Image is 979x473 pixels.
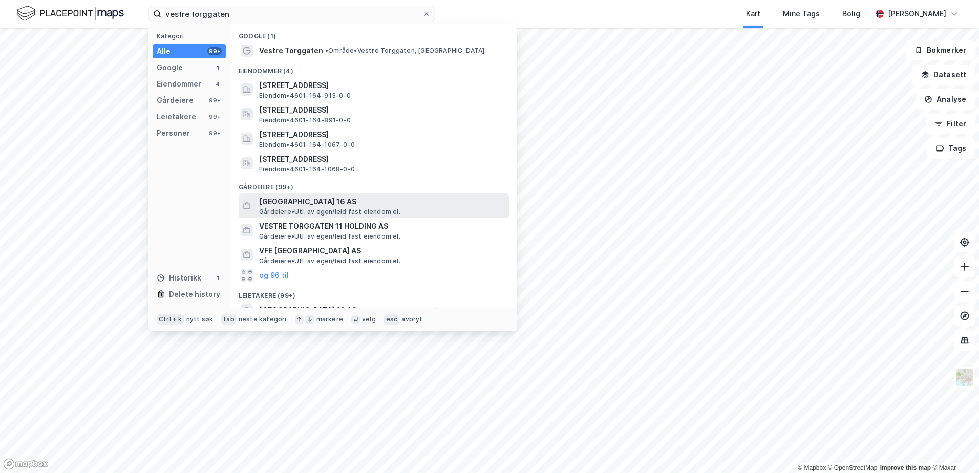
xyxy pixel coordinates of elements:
span: [STREET_ADDRESS] [259,79,505,92]
span: Område • Vestre Torggaten, [GEOGRAPHIC_DATA] [325,47,485,55]
a: Mapbox [798,464,826,471]
span: VESTRE TORGGATEN 11 HOLDING AS [259,220,505,232]
span: Gårdeiere • Utl. av egen/leid fast eiendom el. [259,257,400,265]
div: esc [384,314,400,325]
span: [STREET_ADDRESS] [259,128,505,141]
div: tab [221,314,237,325]
div: markere [316,315,343,324]
button: Tags [927,138,975,159]
input: Søk på adresse, matrikkel, gårdeiere, leietakere eller personer [161,6,422,21]
div: Gårdeiere (99+) [230,175,517,193]
a: Mapbox homepage [3,458,48,470]
div: 4 [214,80,222,88]
a: OpenStreetMap [828,464,878,471]
div: 99+ [207,96,222,104]
div: [PERSON_NAME] [888,8,946,20]
div: Mine Tags [783,8,820,20]
img: Z [955,368,974,387]
div: Alle [157,45,171,57]
span: Leietaker • Utl. av egen/leid fast eiendom el. [358,306,502,314]
span: Gårdeiere • Utl. av egen/leid fast eiendom el. [259,232,400,241]
div: 1 [214,274,222,282]
span: • [358,306,361,314]
div: 99+ [207,129,222,137]
button: Analyse [916,89,975,110]
span: • [325,47,328,54]
span: Eiendom • 4601-164-913-0-0 [259,92,351,100]
span: Eiendom • 4601-164-1067-0-0 [259,141,355,149]
div: Bolig [842,8,860,20]
div: 1 [214,63,222,72]
div: 99+ [207,113,222,121]
div: Eiendommer (4) [230,59,517,77]
div: Personer [157,127,190,139]
div: nytt søk [186,315,214,324]
span: Eiendom • 4601-164-1068-0-0 [259,165,355,174]
div: Gårdeiere [157,94,194,106]
div: Kart [746,8,760,20]
button: og 96 til [259,269,289,282]
div: avbryt [401,315,422,324]
img: logo.f888ab2527a4732fd821a326f86c7f29.svg [16,5,124,23]
span: [GEOGRAPHIC_DATA] 16 AS [259,196,505,208]
div: Eiendommer [157,78,201,90]
div: velg [362,315,376,324]
div: Ctrl + k [157,314,184,325]
span: Eiendom • 4601-164-891-0-0 [259,116,351,124]
a: Improve this map [880,464,931,471]
div: Kontrollprogram for chat [928,424,979,473]
span: [STREET_ADDRESS] [259,153,505,165]
button: Filter [926,114,975,134]
div: Leietakere (99+) [230,284,517,302]
span: [STREET_ADDRESS] [259,104,505,116]
span: [GEOGRAPHIC_DATA] 16 AS [259,304,356,316]
div: Historikk [157,272,201,284]
span: VFE [GEOGRAPHIC_DATA] AS [259,245,505,257]
div: Delete history [169,288,220,300]
div: neste kategori [239,315,287,324]
span: Vestre Torggaten [259,45,323,57]
div: Leietakere [157,111,196,123]
button: Bokmerker [906,40,975,60]
div: Google (1) [230,24,517,42]
iframe: Chat Widget [928,424,979,473]
div: 99+ [207,47,222,55]
div: Kategori [157,32,226,40]
button: Datasett [912,64,975,85]
span: Gårdeiere • Utl. av egen/leid fast eiendom el. [259,208,400,216]
div: Google [157,61,183,74]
